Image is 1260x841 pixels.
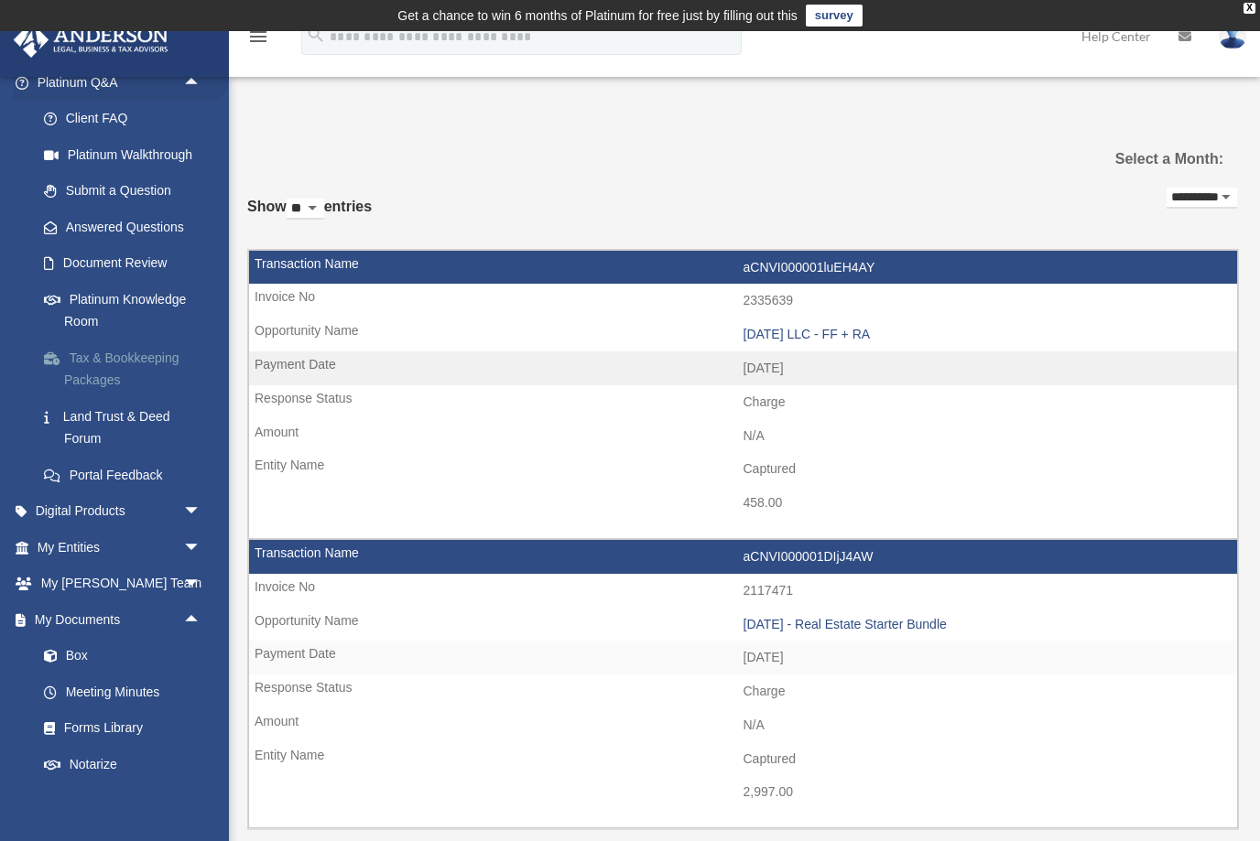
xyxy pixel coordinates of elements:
[249,452,1237,487] td: Captured
[249,251,1237,286] td: aCNVI000001luEH4AY
[249,284,1237,318] td: 2335639
[26,245,229,282] a: Document Review
[13,566,229,602] a: My [PERSON_NAME] Teamarrow_drop_down
[249,486,1237,521] td: 458.00
[249,574,1237,609] td: 2117471
[744,327,1229,342] div: [DATE] LLC - FF + RA
[1244,3,1255,14] div: close
[26,101,229,137] a: Client FAQ
[13,64,229,101] a: Platinum Q&Aarrow_drop_up
[249,775,1237,810] td: 2,997.00
[1219,23,1246,49] img: User Pic
[249,351,1237,386] td: [DATE]
[183,493,220,531] span: arrow_drop_down
[249,540,1237,575] td: aCNVI000001DIjJ4AW
[26,638,229,674] a: Box
[183,566,220,603] span: arrow_drop_down
[8,22,174,58] img: Anderson Advisors Platinum Portal
[13,601,229,638] a: My Documentsarrow_drop_up
[247,194,372,238] label: Show entries
[247,32,269,48] a: menu
[744,617,1229,632] div: [DATE] - Real Estate Starter Bundle
[13,493,229,530] a: Digital Productsarrow_drop_down
[26,710,229,747] a: Forms Library
[183,64,220,102] span: arrow_drop_up
[26,746,229,782] a: Notarize
[249,641,1237,675] td: [DATE]
[26,674,229,710] a: Meeting Minutes
[26,209,229,245] a: Answered Questions
[183,529,220,566] span: arrow_drop_down
[26,281,229,340] a: Platinum Knowledge Room
[249,674,1237,709] td: Charge
[26,340,229,398] a: Tax & Bookkeeping Packages
[26,457,229,493] a: Portal Feedback
[249,419,1237,454] td: N/A
[26,136,229,173] a: Platinum Walkthrough
[26,173,229,210] a: Submit a Question
[183,601,220,639] span: arrow_drop_up
[249,742,1237,777] td: Captured
[287,199,324,220] select: Showentries
[1086,146,1223,172] label: Select a Month:
[806,5,863,27] a: survey
[13,529,229,566] a: My Entitiesarrow_drop_down
[26,398,229,457] a: Land Trust & Deed Forum
[397,5,798,27] div: Get a chance to win 6 months of Platinum for free just by filling out this
[247,26,269,48] i: menu
[306,25,326,45] i: search
[249,708,1237,743] td: N/A
[249,385,1237,420] td: Charge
